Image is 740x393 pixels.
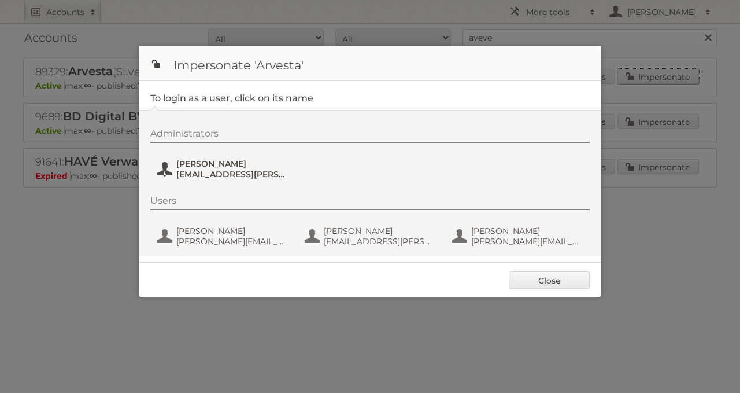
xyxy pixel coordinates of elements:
[176,236,288,247] span: [PERSON_NAME][EMAIL_ADDRESS][PERSON_NAME][PERSON_NAME][DOMAIN_NAME]
[324,236,436,247] span: [EMAIL_ADDRESS][PERSON_NAME][DOMAIN_NAME]
[176,226,288,236] span: [PERSON_NAME]
[156,157,292,181] button: [PERSON_NAME] [EMAIL_ADDRESS][PERSON_NAME][DOMAIN_NAME]
[304,225,439,248] button: [PERSON_NAME] [EMAIL_ADDRESS][PERSON_NAME][DOMAIN_NAME]
[176,159,288,169] span: [PERSON_NAME]
[471,226,583,236] span: [PERSON_NAME]
[156,225,292,248] button: [PERSON_NAME] [PERSON_NAME][EMAIL_ADDRESS][PERSON_NAME][PERSON_NAME][DOMAIN_NAME]
[471,236,583,247] span: [PERSON_NAME][EMAIL_ADDRESS][PERSON_NAME][PERSON_NAME][DOMAIN_NAME]
[150,195,590,210] div: Users
[324,226,436,236] span: [PERSON_NAME]
[150,128,590,143] div: Administrators
[150,93,313,104] legend: To login as a user, click on its name
[176,169,288,179] span: [EMAIL_ADDRESS][PERSON_NAME][DOMAIN_NAME]
[139,46,601,81] h1: Impersonate 'Arvesta'
[451,225,587,248] button: [PERSON_NAME] [PERSON_NAME][EMAIL_ADDRESS][PERSON_NAME][PERSON_NAME][DOMAIN_NAME]
[509,271,590,289] a: Close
